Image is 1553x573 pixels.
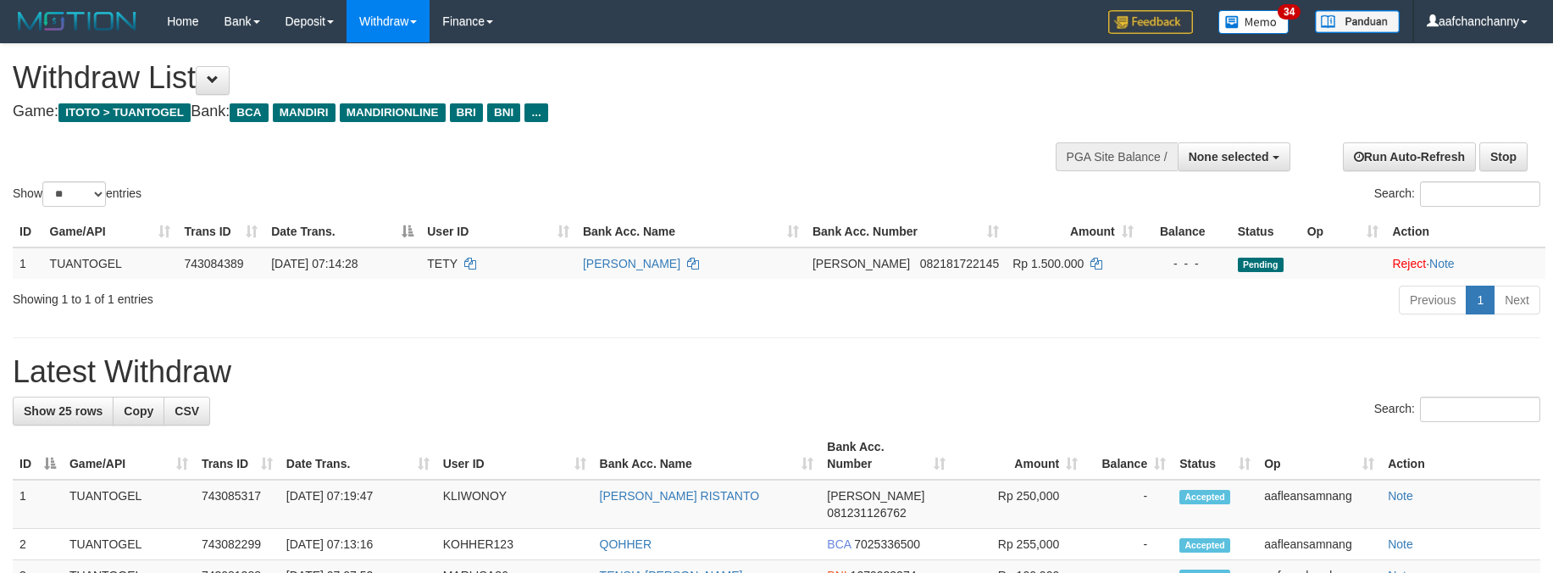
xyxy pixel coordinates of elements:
[1056,142,1178,171] div: PGA Site Balance /
[827,537,851,551] span: BCA
[13,397,114,426] a: Show 25 rows
[13,529,63,560] td: 2
[524,103,547,122] span: ...
[271,257,358,270] span: [DATE] 07:14:28
[436,529,593,560] td: KOHHER123
[487,103,520,122] span: BNI
[1479,142,1528,171] a: Stop
[1315,10,1400,33] img: panduan.png
[230,103,268,122] span: BCA
[273,103,336,122] span: MANDIRI
[1388,537,1413,551] a: Note
[1399,286,1467,314] a: Previous
[1343,142,1476,171] a: Run Auto-Refresh
[63,480,195,529] td: TUANTOGEL
[600,537,652,551] a: QOHHER
[420,216,576,248] th: User ID: activate to sort column ascending
[1301,216,1386,248] th: Op: activate to sort column ascending
[1238,258,1284,272] span: Pending
[1179,538,1230,553] span: Accepted
[340,103,446,122] span: MANDIRIONLINE
[1173,431,1257,480] th: Status: activate to sort column ascending
[1084,529,1173,560] td: -
[1006,216,1140,248] th: Amount: activate to sort column ascending
[24,404,103,418] span: Show 25 rows
[920,257,999,270] span: Copy 082181722145 to clipboard
[13,480,63,529] td: 1
[1257,431,1381,480] th: Op: activate to sort column ascending
[13,8,141,34] img: MOTION_logo.png
[43,216,178,248] th: Game/API: activate to sort column ascending
[1429,257,1455,270] a: Note
[13,284,635,308] div: Showing 1 to 1 of 1 entries
[1218,10,1290,34] img: Button%20Memo.svg
[43,248,178,279] td: TUANTOGEL
[593,431,821,480] th: Bank Acc. Name: activate to sort column ascending
[1084,431,1173,480] th: Balance: activate to sort column ascending
[1278,4,1301,19] span: 34
[177,216,264,248] th: Trans ID: activate to sort column ascending
[827,506,906,520] span: Copy 081231126762 to clipboard
[827,489,924,503] span: [PERSON_NAME]
[184,257,243,270] span: 743084389
[806,216,1006,248] th: Bank Acc. Number: activate to sort column ascending
[1466,286,1495,314] a: 1
[952,480,1084,529] td: Rp 250,000
[1084,480,1173,529] td: -
[1392,257,1426,270] a: Reject
[264,216,420,248] th: Date Trans.: activate to sort column descending
[952,431,1084,480] th: Amount: activate to sort column ascending
[1420,397,1540,422] input: Search:
[280,480,436,529] td: [DATE] 07:19:47
[1178,142,1290,171] button: None selected
[813,257,910,270] span: [PERSON_NAME]
[1494,286,1540,314] a: Next
[1189,150,1269,164] span: None selected
[124,404,153,418] span: Copy
[1147,255,1224,272] div: - - -
[113,397,164,426] a: Copy
[1420,181,1540,207] input: Search:
[436,480,593,529] td: KLIWONOY
[42,181,106,207] select: Showentries
[13,61,1018,95] h1: Withdraw List
[1257,529,1381,560] td: aafleansamnang
[952,529,1084,560] td: Rp 255,000
[195,431,280,480] th: Trans ID: activate to sort column ascending
[820,431,952,480] th: Bank Acc. Number: activate to sort column ascending
[195,529,280,560] td: 743082299
[576,216,806,248] th: Bank Acc. Name: activate to sort column ascending
[1388,489,1413,503] a: Note
[13,216,43,248] th: ID
[1385,216,1545,248] th: Action
[175,404,199,418] span: CSV
[1012,257,1084,270] span: Rp 1.500.000
[436,431,593,480] th: User ID: activate to sort column ascending
[13,431,63,480] th: ID: activate to sort column descending
[13,248,43,279] td: 1
[1179,490,1230,504] span: Accepted
[600,489,760,503] a: [PERSON_NAME] RISTANTO
[58,103,191,122] span: ITOTO > TUANTOGEL
[280,529,436,560] td: [DATE] 07:13:16
[1257,480,1381,529] td: aafleansamnang
[1108,10,1193,34] img: Feedback.jpg
[164,397,210,426] a: CSV
[450,103,483,122] span: BRI
[1374,181,1540,207] label: Search:
[280,431,436,480] th: Date Trans.: activate to sort column ascending
[427,257,458,270] span: TETY
[63,529,195,560] td: TUANTOGEL
[854,537,920,551] span: Copy 7025336500 to clipboard
[1374,397,1540,422] label: Search:
[63,431,195,480] th: Game/API: activate to sort column ascending
[13,355,1540,389] h1: Latest Withdraw
[1140,216,1231,248] th: Balance
[13,181,141,207] label: Show entries
[1231,216,1301,248] th: Status
[195,480,280,529] td: 743085317
[1385,248,1545,279] td: ·
[13,103,1018,120] h4: Game: Bank:
[583,257,680,270] a: [PERSON_NAME]
[1381,431,1540,480] th: Action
